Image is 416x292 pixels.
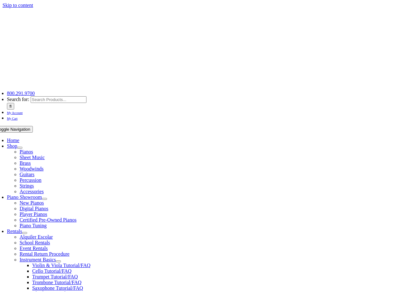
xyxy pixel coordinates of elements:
[20,257,56,262] a: Instrument Basics
[17,147,22,149] button: Open submenu of Shop
[32,280,81,285] a: Trombone Tutorial/FAQ
[20,223,47,228] a: Piano Tuning
[20,240,50,245] a: School Rentals
[20,166,44,171] a: Woodwinds
[20,212,47,217] a: Player Pianos
[20,234,53,240] a: Alquiler Escolar
[42,198,47,200] button: Open submenu of Piano Showroom
[20,177,41,183] a: Percussion
[32,263,91,268] a: Violin & Viola Tutorial/FAQ
[7,97,29,102] span: Search for:
[32,285,83,291] a: Saxophone Tutorial/FAQ
[31,96,86,103] input: Search Products...
[7,138,19,143] a: Home
[7,194,42,200] a: Piano Showroom
[7,117,18,120] span: My Cart
[20,246,48,251] a: Event Rentals
[7,103,14,110] input: Search
[7,111,23,115] span: My Account
[7,110,23,115] a: My Account
[32,274,78,279] a: Trumpet Tutorial/FAQ
[20,189,44,194] a: Accessories
[20,149,33,154] a: Pianos
[32,268,72,274] a: Cello Tutorial/FAQ
[20,251,69,257] a: Rental Return Procedure
[7,115,18,121] a: My Cart
[20,183,34,188] a: Strings
[7,143,17,149] a: Shop
[22,232,27,234] button: Open submenu of Rentals
[7,91,35,96] a: 800.291.9700
[3,3,33,8] a: Skip to content
[7,229,22,234] a: Rentals
[20,217,76,223] a: Certified Pre-Owned Pianos
[20,206,48,211] a: Digital Pianos
[20,172,34,177] a: Guitars
[20,200,44,206] a: New Pianos
[20,155,45,160] a: Sheet Music
[20,160,31,166] a: Brass
[56,260,61,262] button: Open submenu of Instrument Basics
